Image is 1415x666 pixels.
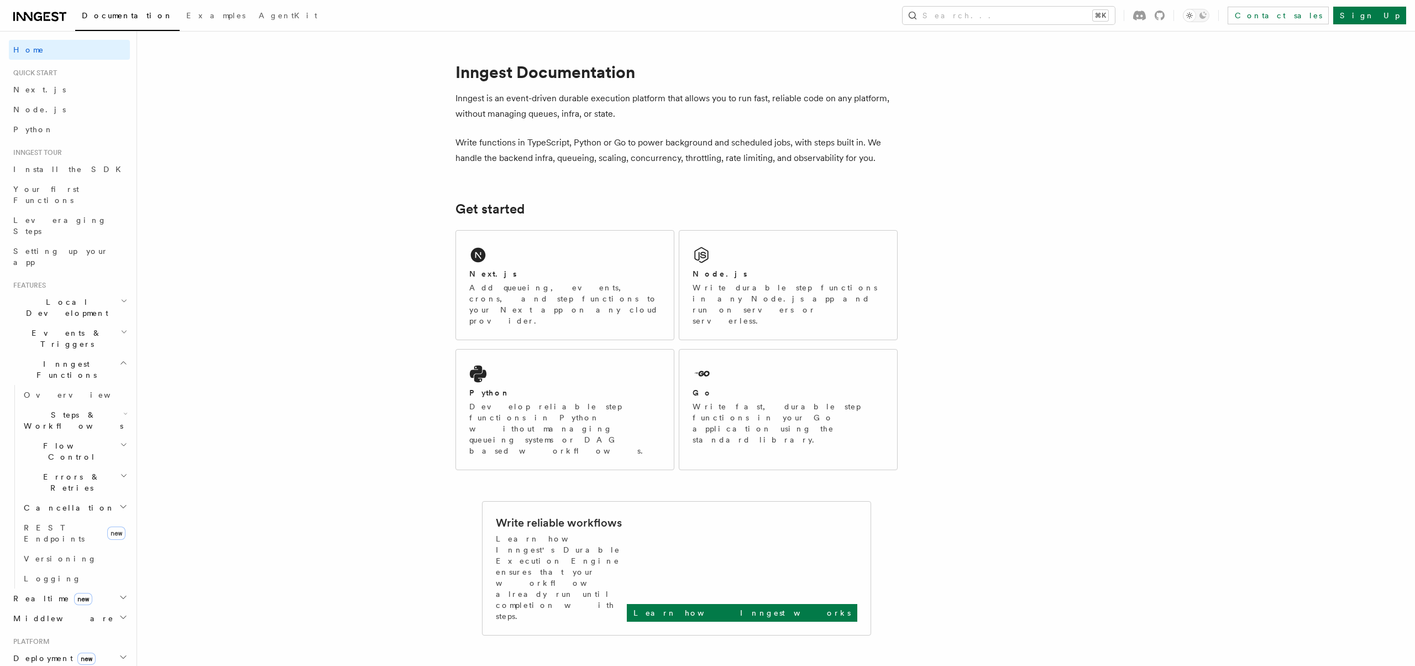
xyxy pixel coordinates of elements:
span: Realtime [9,593,92,604]
span: Features [9,281,46,290]
a: Python [9,119,130,139]
a: GoWrite fast, durable step functions in your Go application using the standard library. [679,349,898,470]
a: PythonDevelop reliable step functions in Python without managing queueing systems or DAG based wo... [455,349,674,470]
span: Platform [9,637,50,646]
span: Examples [186,11,245,20]
span: Deployment [9,653,96,664]
button: Events & Triggers [9,323,130,354]
p: Add queueing, events, crons, and step functions to your Next app on any cloud provider. [469,282,661,326]
span: Home [13,44,44,55]
h2: Go [693,387,712,398]
span: new [77,653,96,665]
p: Write durable step functions in any Node.js app and run on servers or serverless. [693,282,884,326]
button: Local Development [9,292,130,323]
span: Cancellation [19,502,115,513]
button: Toggle dark mode [1183,9,1209,22]
span: new [74,593,92,605]
a: Your first Functions [9,179,130,210]
span: Your first Functions [13,185,79,205]
a: Sign Up [1333,7,1406,24]
a: Next.js [9,80,130,100]
span: new [107,527,125,540]
span: Next.js [13,85,66,94]
h2: Write reliable workflows [496,515,622,530]
span: Errors & Retries [19,471,120,493]
span: Node.js [13,105,66,114]
button: Errors & Retries [19,467,130,498]
button: Flow Control [19,436,130,467]
h2: Python [469,387,510,398]
a: Get started [455,201,525,217]
h1: Inngest Documentation [455,62,898,82]
p: Develop reliable step functions in Python without managing queueing systems or DAG based workflows. [469,401,661,456]
kbd: ⌘K [1093,10,1108,21]
a: Node.jsWrite durable step functions in any Node.js app and run on servers or serverless. [679,230,898,340]
span: REST Endpoints [24,523,85,543]
a: Setting up your app [9,241,130,272]
a: Node.js [9,100,130,119]
span: Install the SDK [13,165,128,174]
span: Flow Control [19,440,120,462]
a: Logging [19,569,130,589]
a: Contact sales [1228,7,1329,24]
p: Learn how Inngest works [633,607,851,618]
span: Logging [24,574,81,583]
span: Python [13,125,54,134]
button: Search...⌘K [903,7,1115,24]
a: Next.jsAdd queueing, events, crons, and step functions to your Next app on any cloud provider. [455,230,674,340]
button: Steps & Workflows [19,405,130,436]
a: REST Endpointsnew [19,518,130,549]
span: Events & Triggers [9,327,120,350]
span: Quick start [9,69,57,77]
a: Learn how Inngest works [627,604,857,622]
span: Versioning [24,554,97,563]
p: Learn how Inngest's Durable Execution Engine ensures that your workflow already run until complet... [496,533,627,622]
span: Documentation [82,11,173,20]
a: Leveraging Steps [9,210,130,241]
span: Setting up your app [13,247,108,267]
div: Inngest Functions [9,385,130,589]
a: AgentKit [252,3,324,30]
a: Documentation [75,3,180,31]
a: Home [9,40,130,60]
a: Versioning [19,549,130,569]
button: Cancellation [19,498,130,518]
a: Install the SDK [9,159,130,179]
span: Inngest tour [9,148,62,157]
a: Examples [180,3,252,30]
span: Leveraging Steps [13,216,107,236]
button: Inngest Functions [9,354,130,385]
h2: Next.js [469,268,517,279]
button: Realtimenew [9,589,130,608]
span: Inngest Functions [9,358,119,381]
span: Local Development [9,296,120,319]
h2: Node.js [693,268,747,279]
span: Middleware [9,613,114,624]
span: Overview [24,391,138,399]
a: Overview [19,385,130,405]
p: Write fast, durable step functions in your Go application using the standard library. [693,401,884,445]
span: AgentKit [259,11,317,20]
p: Inngest is an event-driven durable execution platform that allows you to run fast, reliable code ... [455,91,898,122]
span: Steps & Workflows [19,409,123,431]
button: Middleware [9,608,130,628]
p: Write functions in TypeScript, Python or Go to power background and scheduled jobs, with steps bu... [455,135,898,166]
